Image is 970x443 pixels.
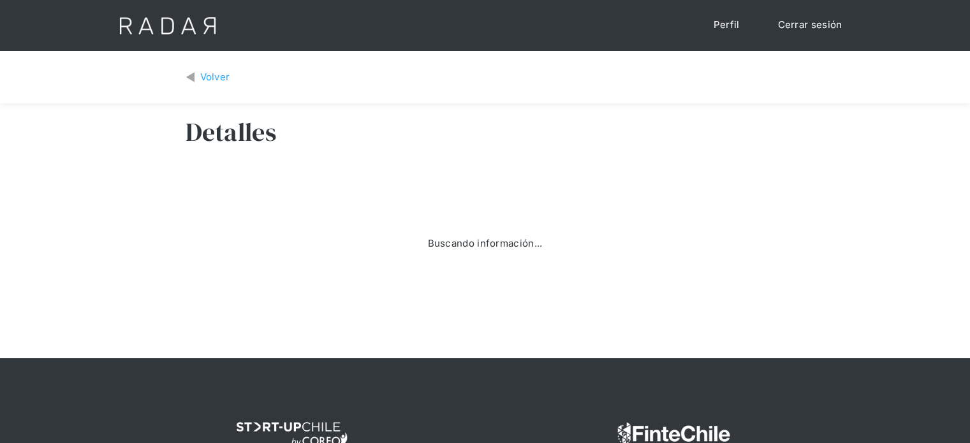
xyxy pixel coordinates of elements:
[701,13,753,38] a: Perfil
[200,70,230,85] div: Volver
[428,236,543,251] div: Buscando información...
[186,70,230,85] a: Volver
[186,116,276,148] h3: Detalles
[765,13,855,38] a: Cerrar sesión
